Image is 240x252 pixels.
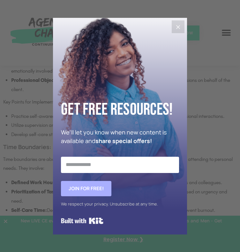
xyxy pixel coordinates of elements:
div: We respect your privacy. Unsubscribe at any time. [61,199,179,209]
strong: share special offers! [95,137,152,145]
a: Built with Kit [61,215,103,227]
h2: Get Free Resources! [61,96,179,123]
p: We'll let you know when new content is available and [61,128,179,145]
button: Close [172,20,184,33]
input: Email Address [61,157,179,173]
button: Join for FREE! [61,181,111,196]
